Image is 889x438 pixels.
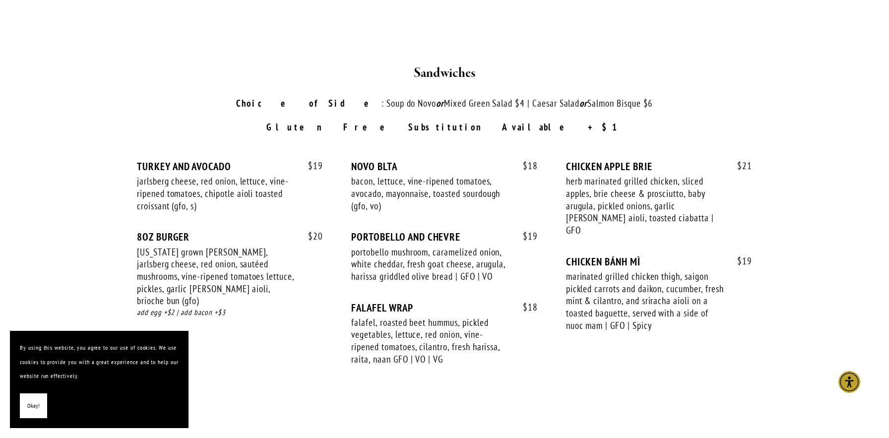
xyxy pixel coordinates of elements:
[298,160,323,172] span: 19
[351,231,537,243] div: PORTOBELLO AND CHEVRE
[523,301,528,313] span: $
[137,307,323,318] div: add egg +$2 | add bacon +$3
[523,230,528,242] span: $
[737,255,742,267] span: $
[838,371,860,393] div: Accessibility Menu
[27,399,40,413] span: Okay!
[513,160,538,172] span: 18
[236,97,381,109] strong: Choice of Side
[414,64,476,82] strong: Sandwiches
[351,302,537,314] div: FALAFEL WRAP
[308,230,313,242] span: $
[308,160,313,172] span: $
[155,96,734,111] p: : Soup do Novo Mixed Green Salad $4 | Caesar Salad Salmon Bisque $6
[137,231,323,243] div: 8OZ BURGER
[566,160,752,173] div: CHICKEN APPLE BRIE
[20,341,179,383] p: By using this website, you agree to our use of cookies. We use cookies to provide you with a grea...
[20,393,47,419] button: Okay!
[566,270,724,332] div: marinated grilled chicken thigh, saigon pickled carrots and daikon, cucumber, fresh mint & cilant...
[351,175,509,212] div: bacon, lettuce, vine-ripened tomatoes, avocado, mayonnaise, toasted sourdough (gfo, vo)
[10,331,189,428] section: Cookie banner
[727,255,752,267] span: 19
[137,246,295,308] div: [US_STATE] grown [PERSON_NAME], jarlsberg cheese, red onion, sautéed mushrooms, vine-ripened toma...
[298,231,323,242] span: 20
[351,316,509,366] div: falafel, roasted beet hummus, pickled vegetables, lettuce, red onion, vine-ripened tomatoes, cila...
[266,121,622,133] strong: Gluten Free Substitution Available +$1
[513,302,538,313] span: 18
[351,160,537,173] div: NOVO BLTA
[523,160,528,172] span: $
[727,160,752,172] span: 21
[351,246,509,283] div: portobello mushroom, caramelized onion, white cheddar, fresh goat cheese, arugula, harissa griddl...
[566,175,724,237] div: herb marinated grilled chicken, sliced apples, brie cheese & prosciutto, baby arugula, pickled on...
[737,160,742,172] span: $
[137,175,295,212] div: jarlsberg cheese, red onion, lettuce, vine-ripened tomatoes, chipotle aioli toasted croissant (gf...
[566,255,752,268] div: CHICKEN BÁNH MÌ
[436,97,444,109] em: or
[137,160,323,173] div: TURKEY AND AVOCADO
[513,231,538,242] span: 19
[579,97,587,109] em: or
